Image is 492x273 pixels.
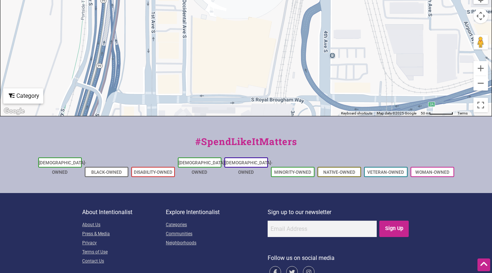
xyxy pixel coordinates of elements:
[341,111,372,116] button: Keyboard shortcuts
[268,253,410,263] p: Follow us on social media
[179,160,226,175] a: [DEMOGRAPHIC_DATA]-Owned
[379,221,409,237] input: Sign Up
[473,76,488,91] button: Zoom out
[473,98,488,113] button: Toggle fullscreen view
[4,89,43,103] div: Category
[473,35,488,49] button: Drag Pegman onto the map to open Street View
[82,257,166,266] a: Contact Us
[166,239,268,248] a: Neighborhoods
[166,230,268,239] a: Communities
[39,160,86,175] a: [DEMOGRAPHIC_DATA]-Owned
[323,170,355,175] a: Native-Owned
[134,170,172,175] a: Disability-Owned
[477,258,490,271] div: Scroll Back to Top
[415,170,449,175] a: Woman-Owned
[274,170,311,175] a: Minority-Owned
[268,221,377,237] input: Email Address
[91,170,122,175] a: Black-Owned
[3,88,43,104] div: Filter by category
[82,221,166,230] a: About Us
[421,111,429,115] span: 50 m
[419,111,455,116] button: Map Scale: 50 m per 62 pixels
[473,9,488,23] button: Map camera controls
[457,111,468,115] a: Terms (opens in new tab)
[82,248,166,257] a: Terms of Use
[367,170,404,175] a: Veteran-Owned
[82,230,166,239] a: Press & Media
[377,111,416,115] span: Map data ©2025 Google
[166,208,268,217] p: Explore Intentionalist
[166,221,268,230] a: Categories
[268,208,410,217] p: Sign up to our newsletter
[2,107,26,116] a: Open this area in Google Maps (opens a new window)
[82,239,166,248] a: Privacy
[473,61,488,76] button: Zoom in
[225,160,272,175] a: [DEMOGRAPHIC_DATA]-Owned
[82,208,166,217] p: About Intentionalist
[2,107,26,116] img: Google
